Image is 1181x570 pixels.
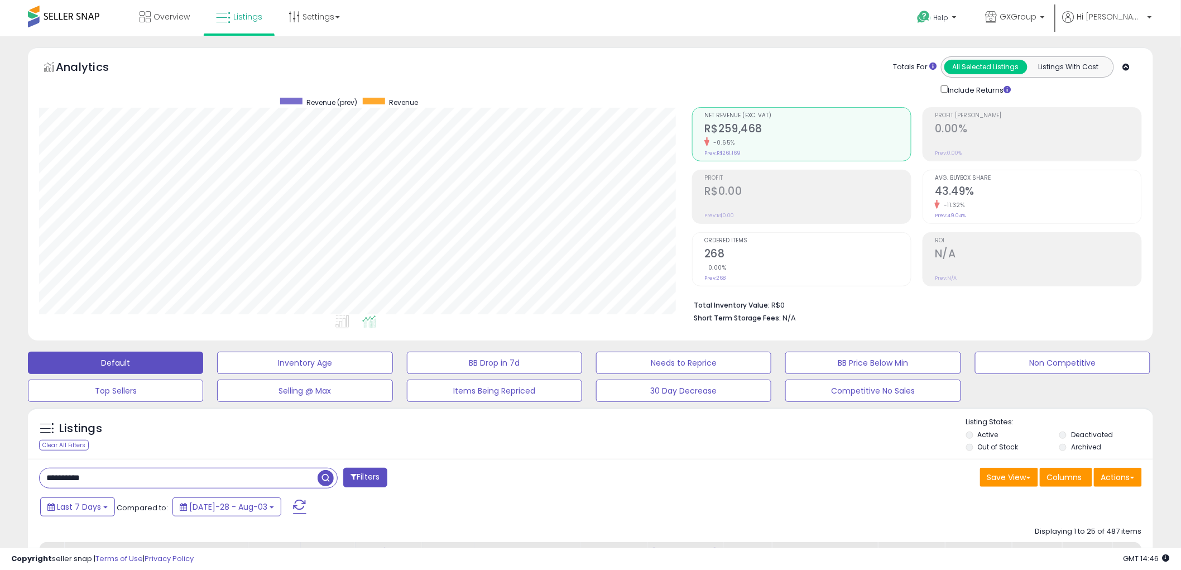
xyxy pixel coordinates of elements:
small: Prev: 0.00% [935,150,962,156]
button: Non Competitive [975,352,1150,374]
span: GXGroup [1000,11,1037,22]
span: Help [934,13,949,22]
span: Last 7 Days [57,501,101,512]
span: Revenue [389,98,418,107]
div: Fulfillment [305,547,351,558]
span: Ordered Items [704,238,911,244]
div: Displaying 1 to 25 of 487 items [1035,526,1142,537]
small: 0.00% [704,264,727,272]
button: Needs to Reprice [596,352,771,374]
h5: Listings [59,421,102,437]
div: Min Price [585,547,643,558]
span: Net Revenue (Exc. VAT) [704,113,911,119]
div: BB Share 24h. [1016,547,1057,570]
button: Competitive No Sales [785,380,961,402]
button: Inventory Age [217,352,392,374]
h2: 268 [704,247,911,262]
h2: 0.00% [935,122,1141,137]
label: Deactivated [1071,430,1113,439]
p: Listing States: [966,417,1153,428]
div: Listed Price [776,547,873,558]
small: Prev: 268 [704,275,726,281]
div: seller snap | | [11,554,194,564]
a: Hi [PERSON_NAME] [1063,11,1152,36]
label: Out of Stock [978,442,1019,452]
span: Avg. Buybox Share [935,175,1141,181]
b: Total Inventory Value: [694,300,770,310]
small: -0.65% [709,138,735,147]
button: Listings With Cost [1027,60,1110,74]
strong: Copyright [11,553,52,564]
small: Prev: R$0.00 [704,212,734,219]
div: Totals For [894,62,937,73]
small: Prev: R$261,169 [704,150,741,156]
button: Actions [1094,468,1142,487]
h2: R$0.00 [704,185,911,200]
span: Columns [1047,472,1082,483]
span: [DATE]-28 - Aug-03 [189,501,267,512]
h5: Analytics [56,59,131,78]
div: Clear All Filters [39,440,89,451]
div: Include Returns [933,83,1025,96]
button: 30 Day Decrease [596,380,771,402]
div: Fulfillment Cost [427,547,470,570]
span: 2025-08-11 14:46 GMT [1124,553,1170,564]
b: Short Term Storage Fees: [694,313,781,323]
a: Help [909,2,968,36]
span: N/A [782,313,796,323]
button: Filters [343,468,387,487]
div: Fulfillable Quantity [728,547,767,570]
button: Last 7 Days [40,497,115,516]
i: Get Help [917,10,931,24]
span: Profit [704,175,911,181]
button: All Selected Listings [944,60,1028,74]
div: Title [69,547,243,558]
span: Profit [PERSON_NAME] [935,113,1141,119]
li: R$0 [694,298,1134,311]
span: Revenue (prev) [306,98,357,107]
a: Privacy Policy [145,553,194,564]
a: Terms of Use [95,553,143,564]
span: Hi [PERSON_NAME] [1077,11,1144,22]
div: [PERSON_NAME] [652,547,719,558]
div: Repricing [252,547,296,558]
h2: 43.49% [935,185,1141,200]
button: Selling @ Max [217,380,392,402]
button: BB Price Below Min [785,352,961,374]
label: Active [978,430,998,439]
div: Num of Comp. [1067,547,1107,570]
button: Default [28,352,203,374]
div: Amazon Fees [479,547,576,558]
span: Overview [153,11,190,22]
button: Columns [1040,468,1092,487]
button: [DATE]-28 - Aug-03 [172,497,281,516]
div: Current Buybox Price [949,547,1007,570]
small: Prev: N/A [935,275,957,281]
small: Prev: 49.04% [935,212,966,219]
button: Top Sellers [28,380,203,402]
button: BB Drop in 7d [407,352,582,374]
button: Items Being Repriced [407,380,582,402]
label: Archived [1071,442,1101,452]
small: -11.32% [940,201,965,209]
div: Total Rev. [1117,547,1158,570]
span: ROI [935,238,1141,244]
h2: R$259,468 [704,122,911,137]
h2: N/A [935,247,1141,262]
div: Cost (Exc. VAT) [360,547,417,570]
button: Save View [980,468,1038,487]
span: Listings [233,11,262,22]
span: Compared to: [117,502,168,513]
